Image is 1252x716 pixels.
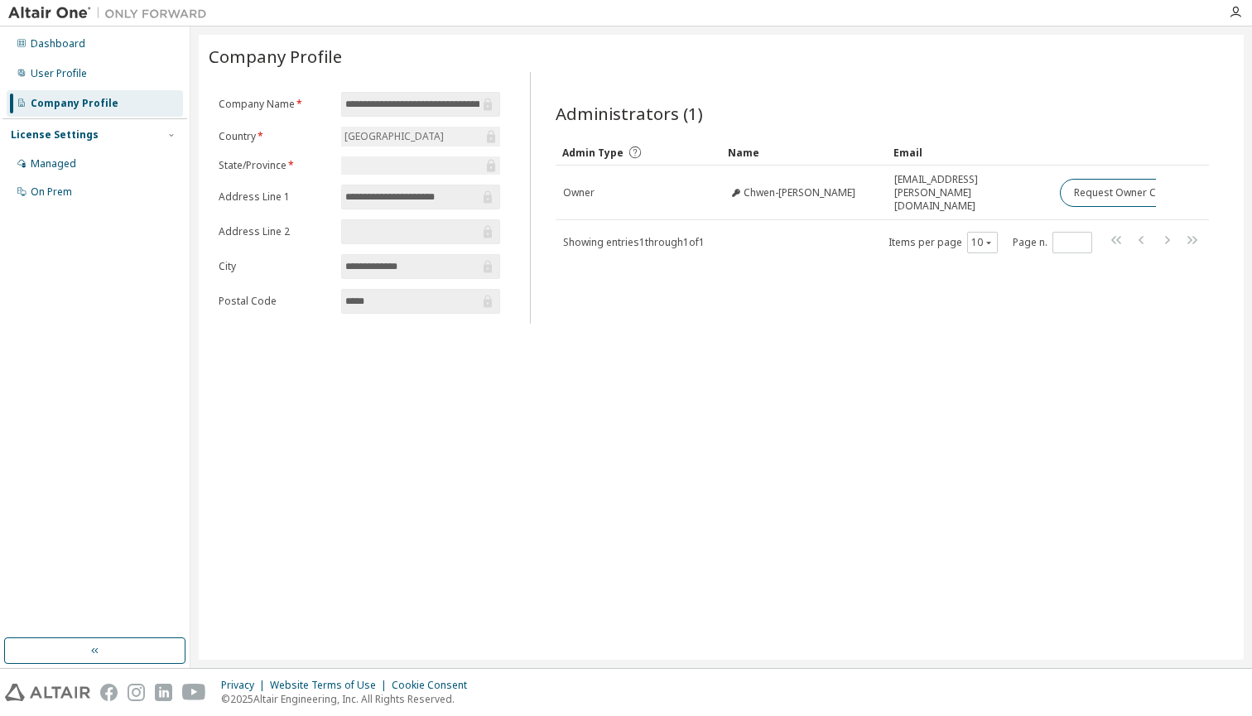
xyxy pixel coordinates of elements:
[5,684,90,701] img: altair_logo.svg
[556,102,703,125] span: Administrators (1)
[341,127,500,147] div: [GEOGRAPHIC_DATA]
[11,128,99,142] div: License Settings
[1060,179,1200,207] button: Request Owner Change
[31,97,118,110] div: Company Profile
[888,232,998,253] span: Items per page
[392,679,477,692] div: Cookie Consent
[31,157,76,171] div: Managed
[219,98,331,111] label: Company Name
[219,295,331,308] label: Postal Code
[209,45,342,68] span: Company Profile
[563,235,705,249] span: Showing entries 1 through 1 of 1
[562,146,624,160] span: Admin Type
[728,139,880,166] div: Name
[155,684,172,701] img: linkedin.svg
[8,5,215,22] img: Altair One
[894,173,1045,213] span: [EMAIL_ADDRESS][PERSON_NAME][DOMAIN_NAME]
[219,260,331,273] label: City
[219,190,331,204] label: Address Line 1
[219,159,331,172] label: State/Province
[31,37,85,50] div: Dashboard
[221,679,270,692] div: Privacy
[221,692,477,706] p: © 2025 Altair Engineering, Inc. All Rights Reserved.
[31,185,72,199] div: On Prem
[270,679,392,692] div: Website Terms of Use
[744,186,855,199] span: Chwen-[PERSON_NAME]
[219,130,331,143] label: Country
[182,684,206,701] img: youtube.svg
[31,67,87,80] div: User Profile
[1013,232,1092,253] span: Page n.
[893,139,1046,166] div: Email
[563,186,595,199] span: Owner
[128,684,145,701] img: instagram.svg
[100,684,118,701] img: facebook.svg
[971,236,994,249] button: 10
[219,225,331,238] label: Address Line 2
[342,127,446,146] div: [GEOGRAPHIC_DATA]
